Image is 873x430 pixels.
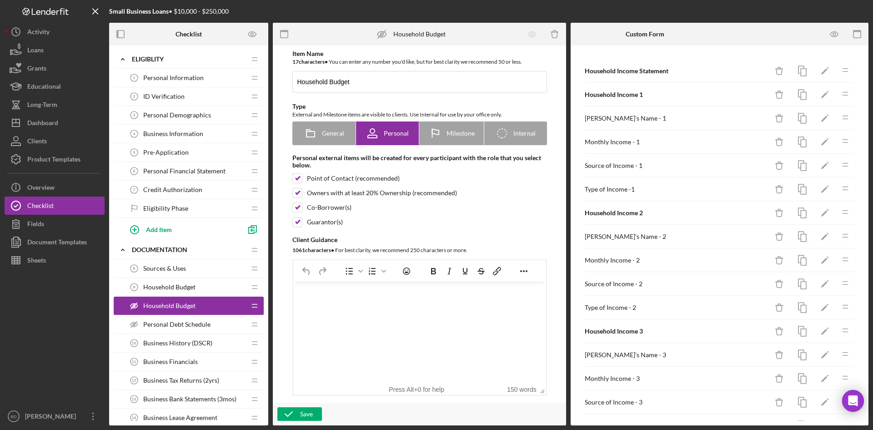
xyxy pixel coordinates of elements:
button: Document Templates [5,233,105,251]
span: Personal Debt Schedule [143,321,211,328]
button: Underline [457,265,473,278]
tspan: 11 [132,359,136,364]
div: • $10,000 - $250,000 [109,8,229,15]
button: Overview [5,178,105,197]
button: Bold [426,265,441,278]
div: Monthly Income - 2 [585,257,768,264]
button: Save [277,407,322,421]
div: Long-Term [27,96,57,116]
b: Checklist [176,30,202,38]
span: Business Information [143,130,203,137]
tspan: 3 [133,113,135,117]
span: Pre-Application [143,149,189,156]
div: [PERSON_NAME] [23,407,82,428]
a: Sheets [5,251,105,269]
div: Save [300,407,313,421]
tspan: 12 [132,378,136,383]
div: Product Templates [27,150,80,171]
a: Fields [5,215,105,233]
div: Open Intercom Messenger [842,390,864,412]
button: Redo [315,265,330,278]
button: Long-Term [5,96,105,114]
b: Household Income 3 [585,327,643,335]
div: Source of Income - 3 [585,399,768,406]
tspan: 4 [133,132,135,136]
div: Source of Income - 1 [585,162,768,169]
tspan: 13 [132,397,136,401]
span: Personal Demographics [143,111,211,119]
div: Owners with at least 20% Ownership (recommended) [307,189,457,197]
b: Custom Form [626,30,664,38]
button: Checklist [5,197,105,215]
div: Overview [27,178,55,199]
div: Document Templates [27,233,87,253]
span: Business Financials [143,358,198,365]
div: Type of Income -1 [585,186,768,193]
button: 150 words [507,386,537,393]
span: ID Verification [143,93,185,100]
button: Add Item [123,220,241,238]
div: Sheets [27,251,46,272]
button: Activity [5,23,105,41]
button: Clients [5,132,105,150]
button: BD[PERSON_NAME] [5,407,105,425]
span: Credit Authorization [143,186,202,193]
button: Educational [5,77,105,96]
button: Grants [5,59,105,77]
span: Business Tax Returns (2yrs) [143,377,219,384]
button: Loans [5,41,105,59]
button: Product Templates [5,150,105,168]
span: Internal [513,130,536,137]
div: Monthly Income - 1 [585,138,768,146]
span: Business Bank Statements (3mos) [143,395,236,403]
div: Bullet list [341,265,364,278]
tspan: 10 [132,341,136,345]
span: Household Budget [143,302,196,309]
div: Type of Income - 2 [585,304,768,311]
span: Business Lease Agreement [143,414,217,421]
button: Emojis [399,265,414,278]
button: Italic [442,265,457,278]
tspan: 6 [133,169,135,173]
span: Personal Information [143,74,204,81]
div: Dashboard [27,114,58,134]
button: Undo [299,265,314,278]
button: Insert/edit link [489,265,505,278]
span: Business History (DSCR) [143,339,212,347]
span: Milestone [447,130,475,137]
div: Monthly Income - 3 [585,375,768,382]
div: Documentation [132,246,246,253]
div: You can enter any number you'd like, but for best clarity we recommend 50 or less. [292,57,547,66]
div: For best clarity, we recommend 250 characters or more. [292,246,547,255]
span: Eligibility Phase [143,205,188,212]
div: Clients [27,132,47,152]
div: Source of Income - 2 [585,280,768,288]
div: Personal external items will be created for every participant with the role that you select below. [292,154,547,169]
tspan: 14 [132,415,136,420]
div: [PERSON_NAME]'s Name - 2 [585,233,768,240]
div: Guarantor(s) [307,218,343,226]
tspan: 5 [133,150,135,155]
iframe: Rich Text Area [293,282,546,384]
b: 17 character s • [292,58,328,65]
div: Numbered list [365,265,387,278]
tspan: 7 [133,187,135,192]
div: Loans [27,41,44,61]
b: Household Income 2 [585,209,643,217]
div: [PERSON_NAME]'s Name - 3 [585,351,768,359]
div: Household Budget [393,30,446,38]
b: Small Business Loans [109,7,169,15]
div: Client Guidance [292,236,547,243]
div: Activity [27,23,50,43]
div: Fields [27,215,44,235]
